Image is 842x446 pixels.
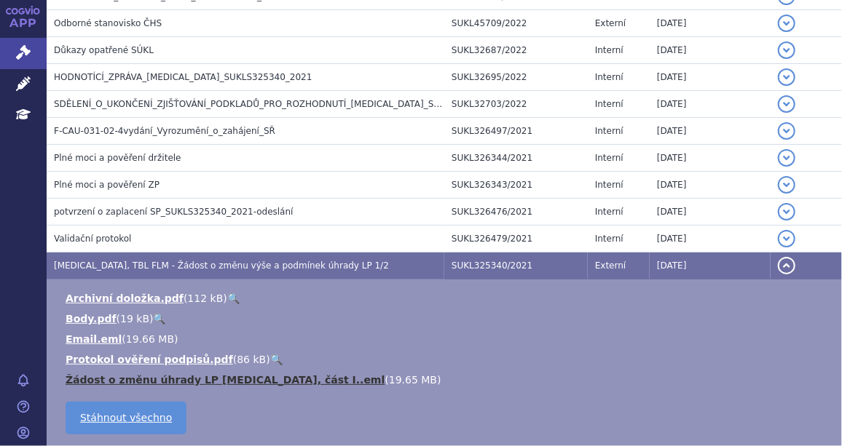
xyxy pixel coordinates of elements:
[54,180,160,190] span: Plné moci a pověření ZP
[237,354,266,365] span: 86 kB
[444,64,588,91] td: SUKL32695/2022
[650,91,771,118] td: [DATE]
[54,126,275,136] span: F-CAU-031-02-4vydání_Vyrozumění_o_zahájení_SŘ
[54,45,154,55] span: Důkazy opatřené SÚKL
[154,313,166,324] a: 🔍
[650,118,771,145] td: [DATE]
[444,252,588,279] td: SUKL325340/2021
[650,199,771,226] td: [DATE]
[444,199,588,226] td: SUKL326476/2021
[650,172,771,199] td: [DATE]
[444,91,588,118] td: SUKL32703/2022
[66,373,827,387] li: ( )
[66,311,827,326] li: ( )
[778,122,795,140] button: detail
[595,153,623,163] span: Interní
[126,333,174,345] span: 19.66 MB
[778,230,795,247] button: detail
[650,64,771,91] td: [DATE]
[227,292,240,304] a: 🔍
[595,72,623,82] span: Interní
[778,257,795,274] button: detail
[595,260,626,271] span: Externí
[444,118,588,145] td: SUKL326497/2021
[66,332,827,346] li: ( )
[444,145,588,172] td: SUKL326344/2021
[66,291,827,306] li: ( )
[778,95,795,113] button: detail
[54,207,294,217] span: potvrzení o zaplacení SP_SUKLS325340_2021-odeslání
[595,18,626,28] span: Externí
[778,68,795,86] button: detail
[66,354,233,365] a: Protokol ověření podpisů.pdf
[650,226,771,252] td: [DATE]
[444,172,588,199] td: SUKL326343/2021
[187,292,223,304] span: 112 kB
[54,18,162,28] span: Odborné stanovisko ČHS
[778,176,795,194] button: detail
[595,126,623,136] span: Interní
[778,149,795,167] button: detail
[595,180,623,190] span: Interní
[595,99,623,109] span: Interní
[54,153,181,163] span: Plné moci a pověření držitele
[54,260,389,271] span: SPRYCEL, TBL FLM - Žádost o změnu výše a podmínek úhrady LP 1/2
[54,99,516,109] span: SDĚLENÍ_O_UKONČENÍ_ZJIŠŤOVÁNÍ_PODKLADŮ_PRO_ROZHODNUTÍ_SPRYCEL_SUKLS325340_2021
[650,252,771,279] td: [DATE]
[778,203,795,220] button: detail
[595,207,623,217] span: Interní
[595,234,623,244] span: Interní
[66,374,385,386] a: Žádost o změnu úhrady LP [MEDICAL_DATA], část I..eml
[66,313,117,324] a: Body.pdf
[66,333,122,345] a: Email.eml
[270,354,283,365] a: 🔍
[650,10,771,37] td: [DATE]
[66,402,186,434] a: Stáhnout všechno
[650,37,771,64] td: [DATE]
[778,15,795,32] button: detail
[444,37,588,64] td: SUKL32687/2022
[595,45,623,55] span: Interní
[54,234,132,244] span: Validační protokol
[778,41,795,59] button: detail
[66,292,184,304] a: Archivní doložka.pdf
[120,313,149,324] span: 19 kB
[650,145,771,172] td: [DATE]
[444,226,588,252] td: SUKL326479/2021
[66,352,827,367] li: ( )
[444,10,588,37] td: SUKL45709/2022
[54,72,312,82] span: HODNOTÍCÍ_ZPRÁVA_SPRYCEL_SUKLS325340_2021
[389,374,437,386] span: 19.65 MB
